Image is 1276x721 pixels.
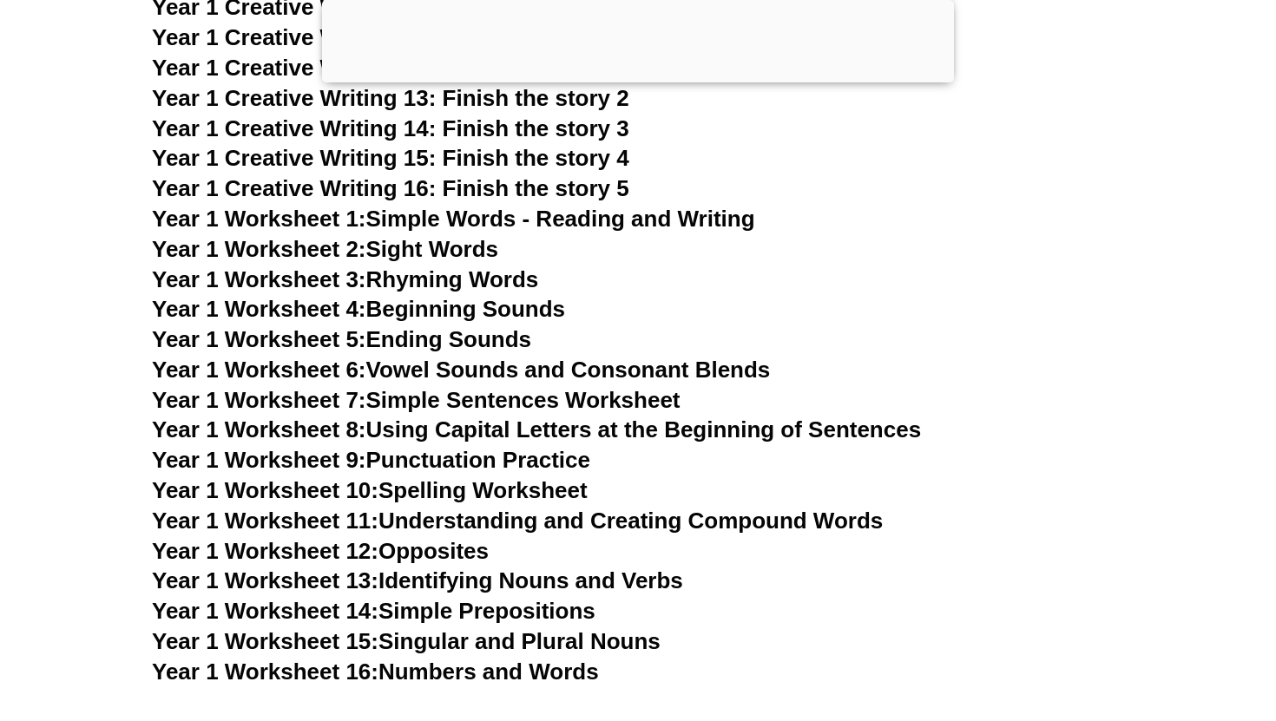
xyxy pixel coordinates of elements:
a: Year 1 Worksheet 2:Sight Words [152,236,498,262]
a: Year 1 Worksheet 9:Punctuation Practice [152,447,590,473]
a: Year 1 Creative Writing 16: Finish the story 5 [152,175,629,201]
a: Year 1 Worksheet 14:Simple Prepositions [152,598,595,624]
a: Year 1 Worksheet 6:Vowel Sounds and Consonant Blends [152,357,770,383]
a: Year 1 Worksheet 8:Using Capital Letters at the Beginning of Sentences [152,416,921,442]
a: Year 1 Worksheet 1:Simple Words - Reading and Writing [152,206,755,232]
a: Year 1 Worksheet 5:Ending Sounds [152,326,531,352]
a: Year 1 Worksheet 11:Understanding and Creating Compound Words [152,508,883,534]
span: Year 1 Worksheet 5: [152,326,366,352]
span: Year 1 Worksheet 3: [152,266,366,292]
iframe: Chat Widget [978,525,1276,721]
span: Year 1 Worksheet 7: [152,387,366,413]
a: Year 1 Creative Writing 15: Finish the story 4 [152,145,629,171]
a: Year 1 Creative Writing 13: Finish the story 2 [152,85,629,111]
a: Year 1 Creative Writing 12: Writing to a text stimulus 5 [152,55,730,81]
a: Year 1 Worksheet 13:Identifying Nouns and Verbs [152,567,683,593]
span: Year 1 Worksheet 6: [152,357,366,383]
span: Year 1 Worksheet 10: [152,477,378,503]
a: Year 1 Creative Writing 11: Writing to a text stimulus 4 [152,24,730,50]
span: Year 1 Worksheet 11: [152,508,378,534]
span: Year 1 Worksheet 13: [152,567,378,593]
a: Year 1 Worksheet 12:Opposites [152,538,489,564]
span: Year 1 Worksheet 15: [152,628,378,654]
a: Year 1 Worksheet 10:Spelling Worksheet [152,477,588,503]
a: Year 1 Worksheet 15:Singular and Plural Nouns [152,628,661,654]
span: Year 1 Worksheet 12: [152,538,378,564]
span: Year 1 Worksheet 1: [152,206,366,232]
span: Year 1 Worksheet 2: [152,236,366,262]
span: Year 1 Worksheet 8: [152,416,366,442]
span: Year 1 Worksheet 4: [152,296,366,322]
a: Year 1 Worksheet 7:Simple Sentences Worksheet [152,387,681,413]
a: Year 1 Creative Writing 14: Finish the story 3 [152,115,629,141]
span: Year 1 Worksheet 14: [152,598,378,624]
a: Year 1 Worksheet 4:Beginning Sounds [152,296,565,322]
a: Year 1 Worksheet 3:Rhyming Words [152,266,538,292]
a: Year 1 Worksheet 16:Numbers and Words [152,659,599,685]
span: Year 1 Worksheet 9: [152,447,366,473]
span: Year 1 Worksheet 16: [152,659,378,685]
